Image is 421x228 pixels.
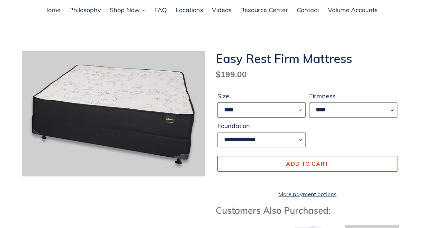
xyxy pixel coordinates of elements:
[176,6,203,14] span: Locations
[217,156,397,171] button: Add to cart
[212,6,232,14] span: Videos
[217,121,306,130] label: Foundation
[293,5,323,16] a: Contact
[309,91,397,101] label: Firmness
[40,5,64,16] a: Home
[217,91,306,101] label: Size
[324,5,381,16] a: Volume Accounts
[69,6,101,14] span: Philosophy
[286,160,329,167] span: Add to cart
[110,6,140,14] span: Shop Now
[240,6,288,14] span: Resource Center
[237,5,292,16] a: Resource Center
[216,69,247,79] span: $199.00
[208,5,235,16] a: Videos
[66,5,105,16] a: Philosophy
[297,6,319,14] span: Contact
[151,5,170,16] a: FAQ
[106,5,149,16] button: Shop Now
[217,190,397,198] a: More payment options
[172,5,207,16] a: Locations
[328,6,378,14] span: Volume Accounts
[216,205,399,216] h3: Customers Also Purchased:
[154,6,167,14] span: FAQ
[216,51,399,66] h1: Easy Rest Firm Mattress
[43,6,61,14] span: Home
